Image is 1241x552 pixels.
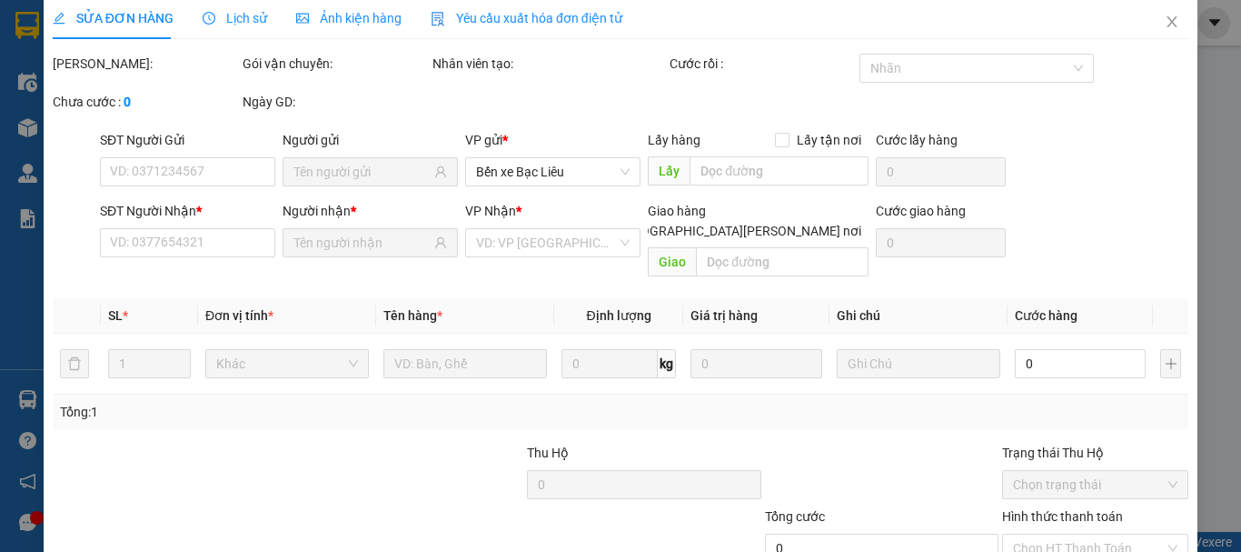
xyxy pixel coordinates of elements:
[1013,471,1177,498] span: Chọn trạng thái
[658,349,676,378] span: kg
[876,157,1006,186] input: Cước lấy hàng
[383,308,442,323] span: Tên hàng
[613,221,869,241] span: [GEOGRAPHIC_DATA][PERSON_NAME] nơi
[837,349,1000,378] input: Ghi Chú
[383,349,547,378] input: VD: Bàn, Ghế
[432,54,666,74] div: Nhân viên tạo:
[465,204,516,218] span: VP Nhận
[527,446,569,460] span: Thu Hộ
[586,308,650,323] span: Định lượng
[465,130,640,150] div: VP gửi
[829,298,1008,334] th: Ghi chú
[53,92,239,112] div: Chưa cước :
[205,308,273,323] span: Đơn vị tính
[203,11,267,25] span: Lịch sử
[876,204,966,218] label: Cước giao hàng
[108,308,123,323] span: SL
[765,509,825,524] span: Tổng cước
[1002,443,1188,463] div: Trạng thái Thu Hộ
[648,156,690,186] span: Lấy
[60,402,481,422] div: Tổng: 1
[690,308,758,323] span: Giá trị hàng
[876,228,1006,257] input: Cước giao hàng
[1160,349,1181,378] button: plus
[876,133,958,147] label: Cước lấy hàng
[293,162,431,182] input: Tên người gửi
[283,130,458,150] div: Người gửi
[1015,308,1077,323] span: Cước hàng
[789,130,869,150] span: Lấy tận nơi
[293,233,431,253] input: Tên người nhận
[100,130,275,150] div: SĐT Người Gửi
[1165,15,1179,29] span: close
[690,156,869,186] input: Dọc đường
[243,54,429,74] div: Gói vận chuyển:
[100,201,275,221] div: SĐT Người Nhận
[696,247,869,276] input: Dọc đường
[53,54,239,74] div: [PERSON_NAME]:
[124,95,131,109] b: 0
[431,11,622,25] span: Yêu cầu xuất hóa đơn điện tử
[648,133,700,147] span: Lấy hàng
[690,349,821,378] input: 0
[434,236,447,249] span: user
[431,12,445,26] img: icon
[648,204,706,218] span: Giao hàng
[296,11,402,25] span: Ảnh kiện hàng
[296,12,309,25] span: picture
[434,166,447,178] span: user
[243,92,429,112] div: Ngày GD:
[648,247,696,276] span: Giao
[60,349,89,378] button: delete
[476,158,630,186] span: Bến xe Bạc Liêu
[216,350,358,377] span: Khác
[53,11,174,25] span: SỬA ĐƠN HÀNG
[1002,509,1123,524] label: Hình thức thanh toán
[53,12,65,25] span: edit
[203,12,215,25] span: clock-circle
[283,201,458,221] div: Người nhận
[670,54,856,74] div: Cước rồi :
